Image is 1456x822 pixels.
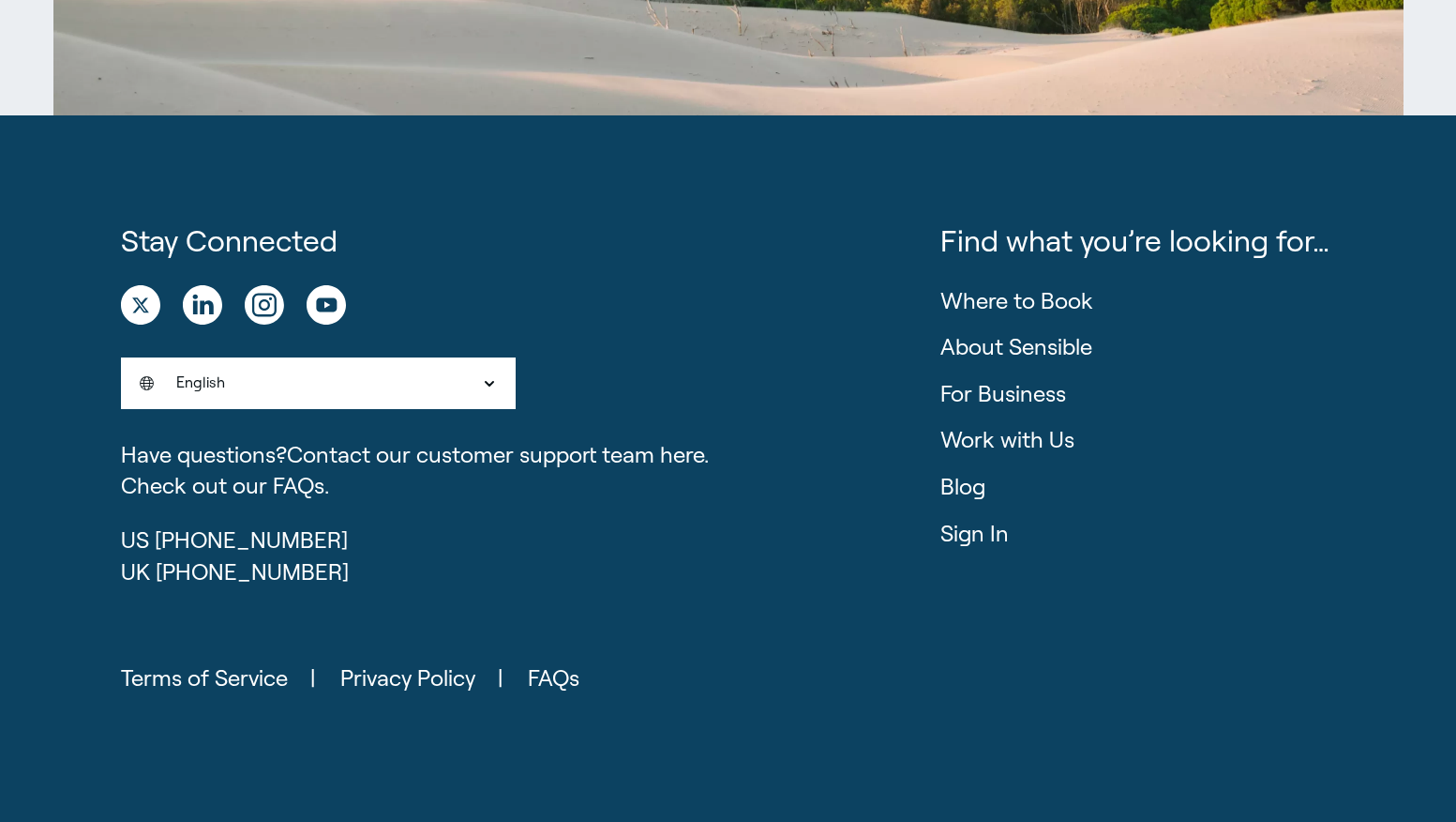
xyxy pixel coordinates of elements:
[940,334,1092,359] a: About Sensible
[940,288,1093,313] a: Where to Book
[121,665,288,691] a: Terms of Service
[121,439,911,471] p: Have questions?
[140,373,225,393] span: English
[340,665,475,691] a: Privacy Policy
[121,221,911,263] h1: Stay Connected
[940,521,1009,546] a: Sign In
[940,221,1335,263] p: Find what you’re looking for…
[121,473,329,498] a: Check out our FAQs.
[121,556,911,588] li: UK
[940,381,1066,406] a: For Business
[528,665,579,691] a: FAQs
[287,442,709,467] a: Contact our customer support team here.
[121,525,911,556] li: US
[940,427,1074,452] a: Work with Us
[156,559,349,585] a: [PHONE_NUMBER]
[155,527,348,553] a: [PHONE_NUMBER]
[940,474,985,499] a: Blog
